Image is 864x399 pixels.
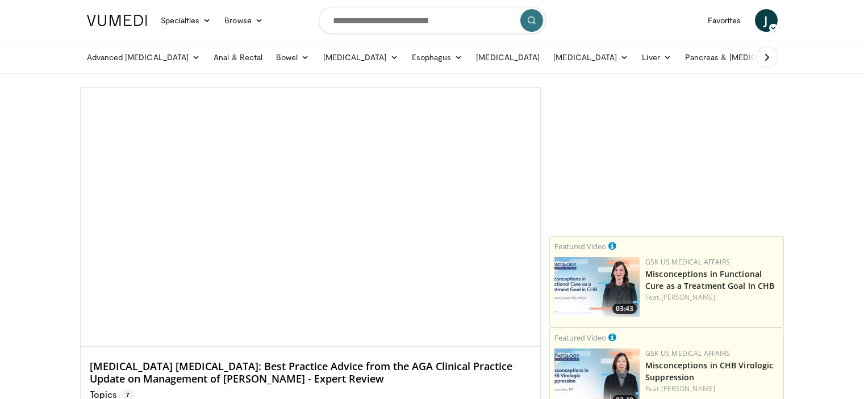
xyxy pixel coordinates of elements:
a: Pancreas & [MEDICAL_DATA] [678,46,811,69]
a: [MEDICAL_DATA] [546,46,635,69]
a: Advanced [MEDICAL_DATA] [80,46,207,69]
a: Liver [635,46,678,69]
video-js: Video Player [81,88,541,347]
a: GSK US Medical Affairs [645,257,730,267]
img: 946a363f-977e-482f-b70f-f1516cc744c3.jpg.150x105_q85_crop-smart_upscale.jpg [554,257,640,317]
a: 03:43 [554,257,640,317]
a: J [755,9,778,32]
a: Bowel [269,46,316,69]
a: [MEDICAL_DATA] [469,46,546,69]
a: GSK US Medical Affairs [645,348,730,358]
a: Misconceptions in CHB Virologic Suppression [645,360,773,383]
h4: [MEDICAL_DATA] [MEDICAL_DATA]: Best Practice Advice from the AGA Clinical Practice Update on Mana... [90,360,532,385]
a: Esophagus [405,46,470,69]
small: Featured Video [554,333,606,343]
a: Favorites [701,9,748,32]
a: Anal & Rectal [207,46,269,69]
iframe: Advertisement [582,87,752,229]
a: [PERSON_NAME] [661,292,715,302]
small: Featured Video [554,241,606,251]
a: Browse [218,9,270,32]
input: Search topics, interventions [319,7,546,34]
a: [MEDICAL_DATA] [316,46,405,69]
div: Feat. [645,384,779,394]
a: Specialties [154,9,218,32]
a: [PERSON_NAME] [661,384,715,393]
div: Feat. [645,292,779,303]
img: VuMedi Logo [87,15,147,26]
span: 03:43 [612,304,637,314]
a: Misconceptions in Functional Cure as a Treatment Goal in CHB [645,268,774,291]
